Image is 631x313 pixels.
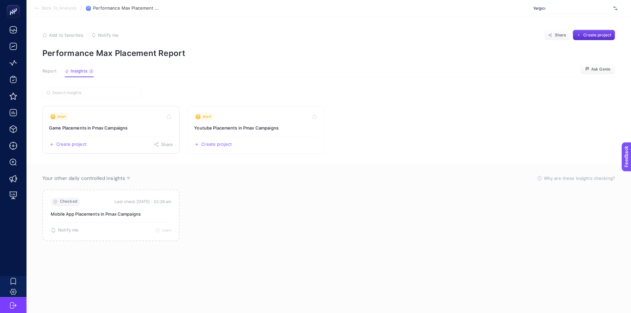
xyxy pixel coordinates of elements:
[194,125,318,131] h3: Insight title
[115,198,171,205] time: Last check [DATE]・02:26 am
[155,228,172,233] button: Learn
[93,6,159,11] span: Performance Max Placement Report
[310,113,318,121] button: Toggle favorite
[161,142,173,147] span: Share
[591,67,610,72] span: Ask Genie
[162,228,172,233] span: Learn
[154,142,173,147] button: Share this insight
[165,113,173,121] button: Toggle favorite
[60,199,78,204] span: Checked
[91,32,119,38] button: Notify me
[544,30,570,40] button: Share
[4,2,25,7] span: Feedback
[49,32,83,38] span: Add to favorites
[51,211,171,217] p: Mobile App Placements in Pmax Campaigns
[42,69,57,74] span: Report
[56,142,87,147] span: Create project
[194,142,232,147] button: Create a new project based on this insight
[71,69,87,74] span: Insights
[42,189,615,241] section: Passive Insight Packages
[80,5,82,11] span: /
[583,32,611,38] span: Create project
[42,106,180,154] a: View insight titled
[187,106,325,154] a: View insight titled
[42,175,125,182] span: Your other daily controlled insights
[201,142,232,147] span: Create project
[613,5,617,12] img: svg%3e
[42,6,77,11] span: Back To Analysis
[51,228,79,233] button: Notify me
[49,142,87,147] button: Create a new project based on this insight
[58,228,79,233] span: Notify me
[42,32,83,38] button: Add to favorites
[52,90,138,95] input: Search
[555,32,566,38] span: Share
[573,30,615,40] button: Create project
[533,6,611,11] span: Yargıcı
[42,106,615,154] section: Insight Packages
[203,114,211,119] span: Alert
[580,64,615,75] button: Ask Genie
[98,32,119,38] span: Notify me
[42,48,615,58] p: Performance Max Placement Report
[58,114,66,119] span: Alert
[49,125,173,131] h3: Insight title
[544,175,615,182] span: Why are these insights checking?
[89,69,94,74] div: 3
